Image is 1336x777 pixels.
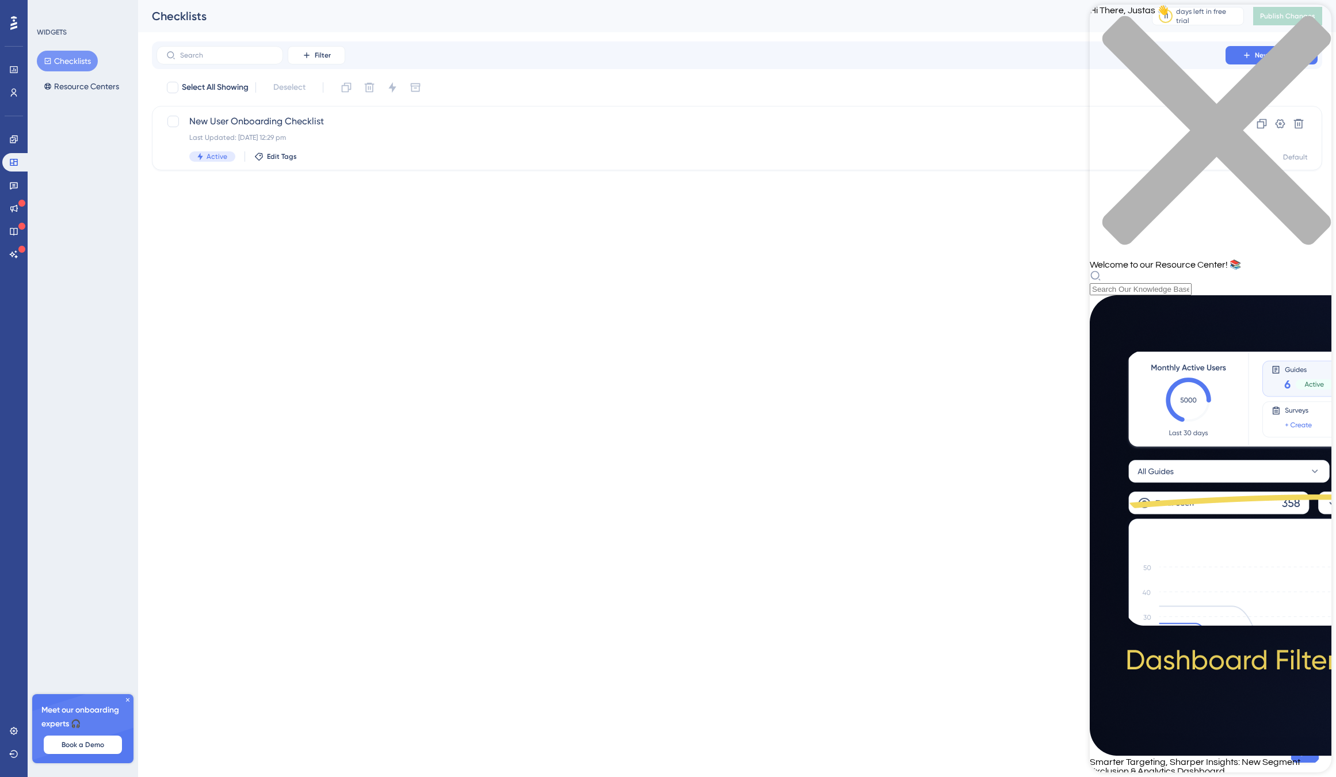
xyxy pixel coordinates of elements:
[263,77,316,98] button: Deselect
[7,7,28,28] img: launcher-image-alternative-text
[3,3,31,31] button: Open AI Assistant Launcher
[37,76,126,97] button: Resource Centers
[273,81,306,94] span: Deselect
[182,81,249,94] span: Select All Showing
[288,46,345,64] button: Filter
[27,3,72,17] span: Need Help?
[37,28,67,37] div: WIDGETS
[37,51,98,71] button: Checklists
[152,8,1123,24] div: Checklists
[62,740,104,749] span: Book a Demo
[189,115,1193,128] span: New User Onboarding Checklist
[315,51,331,60] span: Filter
[44,736,122,754] button: Book a Demo
[189,133,1193,142] div: Last Updated: [DATE] 12:29 pm
[207,152,227,161] span: Active
[267,152,297,161] span: Edit Tags
[180,51,273,59] input: Search
[41,703,124,731] span: Meet our onboarding experts 🎧
[254,152,297,161] button: Edit Tags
